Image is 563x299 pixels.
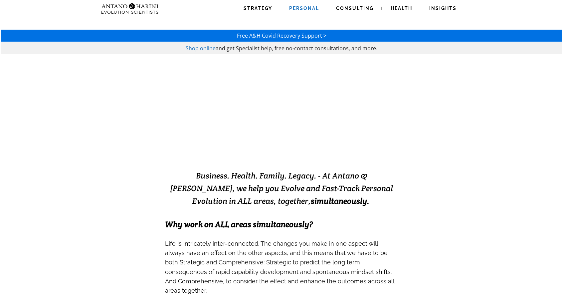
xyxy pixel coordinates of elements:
[391,6,412,11] span: Health
[272,139,361,155] strong: EXCELLENCE
[289,6,319,11] span: Personal
[244,6,272,11] span: Strategy
[429,6,457,11] span: Insights
[311,196,369,206] b: simultaneously.
[336,6,374,11] span: Consulting
[165,240,394,294] span: Life is intricately inter-connected. The changes you make in one aspect will always have an effec...
[202,139,272,155] strong: EVOLVING
[237,32,326,39] a: Free A&H Covid Recovery Support >
[216,45,377,52] span: and get Specialist help, free no-contact consultations, and more.
[186,45,216,52] a: Shop online
[170,170,393,206] span: Business. Health. Family. Legacy. - At Antano & [PERSON_NAME], we help you Evolve and Fast-Track ...
[165,219,313,229] span: Why work on ALL areas simultaneously?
